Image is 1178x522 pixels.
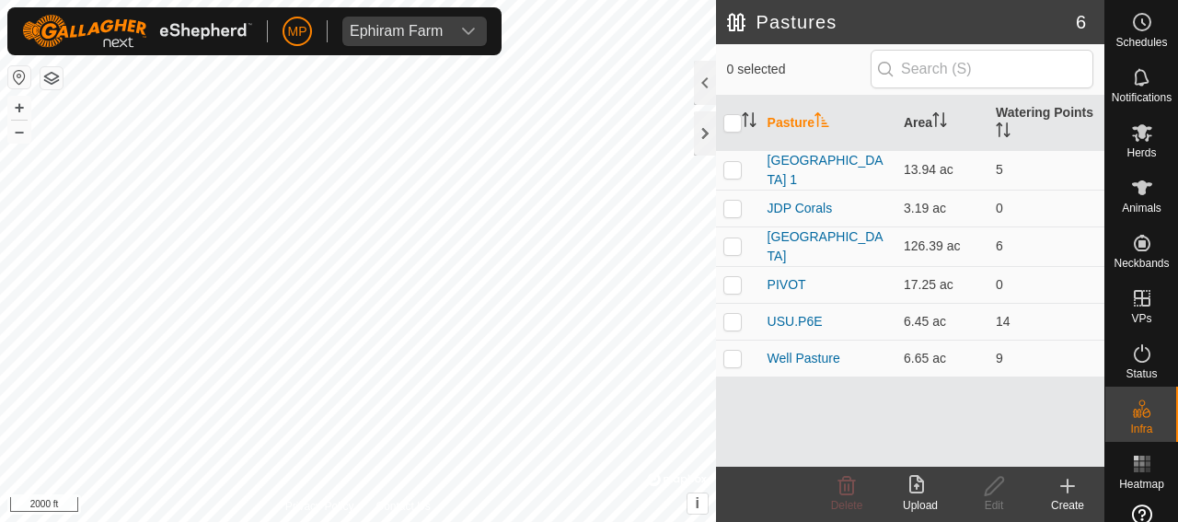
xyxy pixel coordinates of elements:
[22,15,252,48] img: Gallagher Logo
[342,17,450,46] span: Ephiram Farm
[988,150,1104,190] td: 5
[896,150,988,190] td: 13.94 ac
[1112,92,1172,103] span: Notifications
[350,24,443,39] div: Ephiram Farm
[871,50,1093,88] input: Search (S)
[768,201,833,215] a: JDP Corals
[375,498,430,515] a: Contact Us
[768,229,883,263] a: [GEOGRAPHIC_DATA]
[742,115,756,130] p-sorticon: Activate to sort
[1126,147,1156,158] span: Herds
[1114,258,1169,269] span: Neckbands
[896,226,988,266] td: 126.39 ac
[727,60,871,79] span: 0 selected
[1076,8,1086,36] span: 6
[768,314,823,329] a: USU.P6E
[8,121,30,143] button: –
[695,495,699,511] span: i
[687,493,708,514] button: i
[988,303,1104,340] td: 14
[760,96,896,151] th: Pasture
[814,115,829,130] p-sorticon: Activate to sort
[896,266,988,303] td: 17.25 ac
[768,351,840,365] a: Well Pasture
[988,340,1104,377] td: 9
[288,22,307,41] span: MP
[1130,423,1152,435] span: Infra
[957,497,1031,514] div: Edit
[1122,203,1161,214] span: Animals
[988,266,1104,303] td: 0
[1115,37,1167,48] span: Schedules
[988,96,1104,151] th: Watering Points
[8,97,30,119] button: +
[450,17,487,46] div: dropdown trigger
[8,66,30,88] button: Reset Map
[932,115,947,130] p-sorticon: Activate to sort
[727,11,1076,33] h2: Pastures
[768,153,883,187] a: [GEOGRAPHIC_DATA] 1
[883,497,957,514] div: Upload
[1131,313,1151,324] span: VPs
[1031,497,1104,514] div: Create
[896,190,988,226] td: 3.19 ac
[996,125,1011,140] p-sorticon: Activate to sort
[896,303,988,340] td: 6.45 ac
[40,67,63,89] button: Map Layers
[1126,368,1157,379] span: Status
[988,226,1104,266] td: 6
[285,498,354,515] a: Privacy Policy
[1119,479,1164,490] span: Heatmap
[768,277,806,292] a: PIVOT
[896,340,988,377] td: 6.65 ac
[896,96,988,151] th: Area
[831,499,863,512] span: Delete
[988,190,1104,226] td: 0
